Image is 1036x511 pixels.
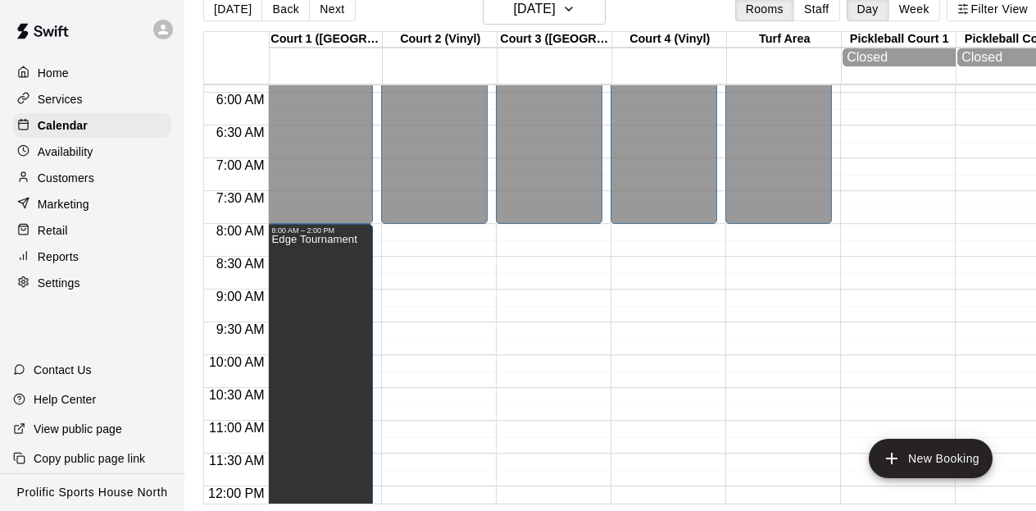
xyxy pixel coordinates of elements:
div: Court 3 ([GEOGRAPHIC_DATA]) [498,32,612,48]
p: Contact Us [34,362,92,378]
p: Home [38,65,69,81]
span: 7:30 AM [212,191,269,205]
a: Availability [13,139,171,164]
span: 12:00 PM [204,486,268,500]
p: Settings [38,275,80,291]
a: Calendar [13,113,171,138]
a: Reports [13,244,171,269]
a: Marketing [13,192,171,217]
div: Court 1 ([GEOGRAPHIC_DATA]) [268,32,383,48]
p: Help Center [34,391,96,408]
p: Reports [38,249,79,265]
a: Retail [13,218,171,243]
p: Marketing [38,196,89,212]
button: add [869,439,993,478]
p: Prolific Sports House North [17,484,168,501]
a: Customers [13,166,171,190]
a: Services [13,87,171,112]
span: 11:30 AM [205,454,269,468]
span: 9:00 AM [212,290,269,303]
a: Settings [13,271,171,295]
span: 10:00 AM [205,355,269,369]
div: Pickleball Court 1 [842,32,956,48]
span: 8:30 AM [212,257,269,271]
p: Calendar [38,117,88,134]
div: Turf Area [727,32,842,48]
p: Retail [38,222,68,239]
div: Closed [847,50,952,65]
span: 8:00 AM [212,224,269,238]
span: 10:30 AM [205,388,269,402]
span: 9:30 AM [212,322,269,336]
div: Court 2 (Vinyl) [383,32,498,48]
p: Availability [38,144,93,160]
span: 6:00 AM [212,93,269,107]
span: 6:30 AM [212,125,269,139]
p: Customers [38,170,94,186]
div: 8:00 AM – 2:00 PM [271,226,368,235]
a: Home [13,61,171,85]
span: 7:00 AM [212,158,269,172]
div: Court 4 (Vinyl) [612,32,727,48]
p: Copy public page link [34,450,145,467]
p: Services [38,91,83,107]
p: View public page [34,421,122,437]
span: 11:00 AM [205,421,269,435]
